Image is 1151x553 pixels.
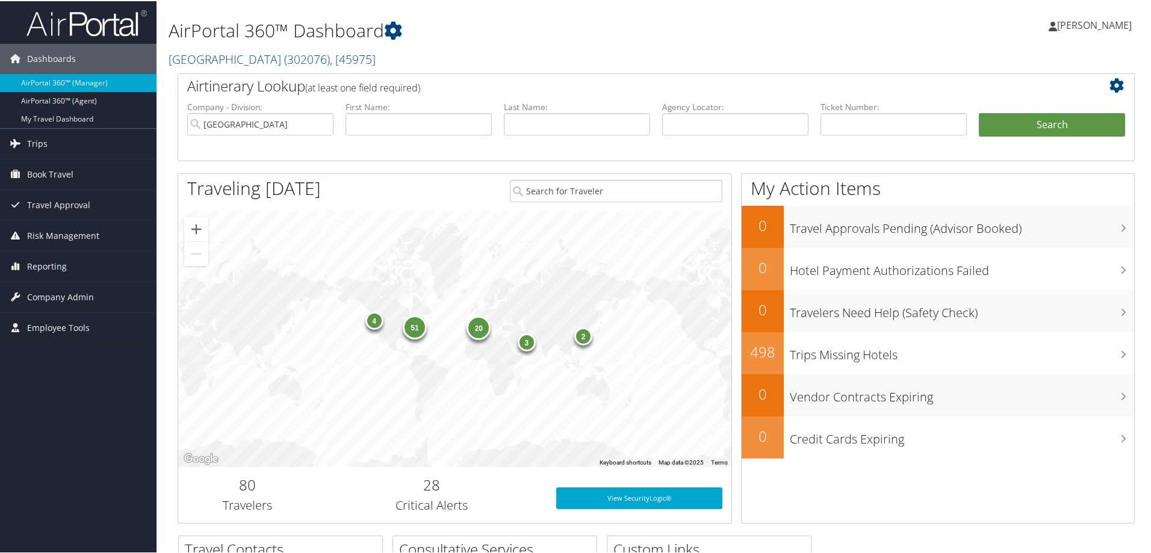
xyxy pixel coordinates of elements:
[169,50,376,66] a: [GEOGRAPHIC_DATA]
[27,250,67,280] span: Reporting
[790,297,1134,320] h3: Travelers Need Help (Safety Check)
[27,43,76,73] span: Dashboards
[742,383,784,403] h2: 0
[187,100,334,112] label: Company - Division:
[742,289,1134,331] a: 0Travelers Need Help (Safety Check)
[742,175,1134,200] h1: My Action Items
[517,332,535,350] div: 3
[742,214,784,235] h2: 0
[1049,6,1144,42] a: [PERSON_NAME]
[510,179,722,201] input: Search for Traveler
[742,247,1134,289] a: 0Hotel Payment Authorizations Failed
[305,80,420,93] span: (at least one field required)
[574,326,592,344] div: 2
[556,486,722,508] a: View SecurityLogic®
[403,314,427,338] div: 51
[284,50,330,66] span: ( 302076 )
[790,213,1134,236] h3: Travel Approvals Pending (Advisor Booked)
[467,314,491,338] div: 20
[659,458,704,465] span: Map data ©2025
[27,128,48,158] span: Trips
[184,241,208,265] button: Zoom out
[27,312,90,342] span: Employee Tools
[187,75,1046,95] h2: Airtinerary Lookup
[790,339,1134,362] h3: Trips Missing Hotels
[181,450,221,466] img: Google
[27,220,99,250] span: Risk Management
[27,189,90,219] span: Travel Approval
[742,415,1134,457] a: 0Credit Cards Expiring
[169,17,819,42] h1: AirPortal 360™ Dashboard
[742,298,784,319] h2: 0
[790,424,1134,446] h3: Credit Cards Expiring
[979,112,1125,136] button: Search
[662,100,808,112] label: Agency Locator:
[330,50,376,66] span: , [ 45975 ]
[504,100,650,112] label: Last Name:
[27,281,94,311] span: Company Admin
[742,205,1134,247] a: 0Travel Approvals Pending (Advisor Booked)
[184,216,208,240] button: Zoom in
[187,496,308,513] h3: Travelers
[365,310,383,329] div: 4
[742,425,784,445] h2: 0
[742,373,1134,415] a: 0Vendor Contracts Expiring
[711,458,728,465] a: Terms (opens in new tab)
[326,474,538,494] h2: 28
[600,457,651,466] button: Keyboard shortcuts
[790,255,1134,278] h3: Hotel Payment Authorizations Failed
[346,100,492,112] label: First Name:
[26,8,147,36] img: airportal-logo.png
[742,331,1134,373] a: 498Trips Missing Hotels
[742,256,784,277] h2: 0
[187,175,321,200] h1: Traveling [DATE]
[187,474,308,494] h2: 80
[790,382,1134,404] h3: Vendor Contracts Expiring
[326,496,538,513] h3: Critical Alerts
[27,158,73,188] span: Book Travel
[821,100,967,112] label: Ticket Number:
[181,450,221,466] a: Open this area in Google Maps (opens a new window)
[742,341,784,361] h2: 498
[1057,17,1132,31] span: [PERSON_NAME]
